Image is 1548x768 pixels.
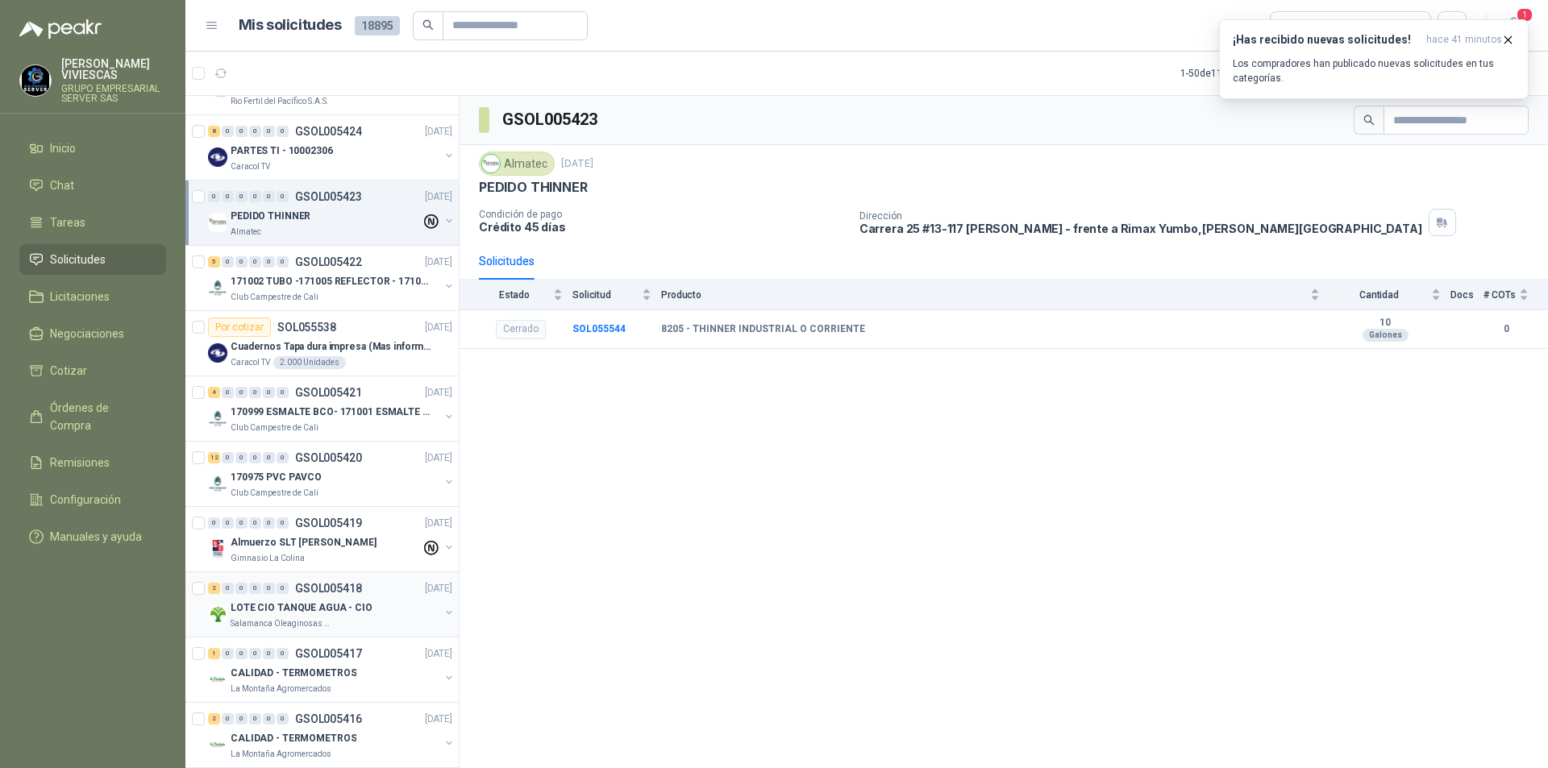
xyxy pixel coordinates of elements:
[208,583,220,594] div: 2
[231,617,332,630] p: Salamanca Oleaginosas SAS
[222,517,234,529] div: 0
[231,666,356,681] p: CALIDAD - TERMOMETROS
[208,387,220,398] div: 4
[19,281,166,312] a: Licitaciones
[263,583,275,594] div: 0
[263,256,275,268] div: 0
[239,14,342,37] h1: Mis solicitudes
[479,220,847,234] p: Crédito 45 días
[561,156,593,172] p: [DATE]
[249,452,261,463] div: 0
[1483,280,1548,309] th: # COTs
[208,474,227,493] img: Company Logo
[502,107,600,132] h3: GSOL005423
[355,16,400,35] span: 18895
[263,648,275,659] div: 0
[231,731,356,746] p: CALIDAD - TERMOMETROS
[235,713,248,724] div: 0
[50,214,85,231] span: Tareas
[208,187,456,239] a: 0 0 0 0 0 0 GSOL005423[DATE] Company LogoPEDIDO THINNERAlmatec
[496,320,546,339] div: Cerrado
[208,513,456,565] a: 0 0 0 0 0 0 GSOL005419[DATE] Company LogoAlmuerzo SLT [PERSON_NAME]Gimnasio La Colina
[208,709,456,761] a: 2 0 0 0 0 0 GSOL005416[DATE] Company LogoCALIDAD - TERMOMETROSLa Montaña Agromercados
[1330,289,1428,301] span: Cantidad
[208,648,220,659] div: 1
[231,160,270,173] p: Caracol TV
[208,735,227,754] img: Company Logo
[50,454,110,471] span: Remisiones
[231,405,431,420] p: 170999 ESMALTE BCO- 171001 ESMALTE GRIS
[277,387,289,398] div: 0
[235,517,248,529] div: 0
[249,517,261,529] div: 0
[295,452,362,463] p: GSOL005420
[277,648,289,659] div: 0
[479,289,550,301] span: Estado
[208,539,227,558] img: Company Logo
[61,84,166,103] p: GRUPO EMPRESARIAL SERVER SAS
[425,581,452,596] p: [DATE]
[1219,19,1529,99] button: ¡Has recibido nuevas solicitudes!hace 41 minutos Los compradores han publicado nuevas solicitudes...
[208,213,227,232] img: Company Logo
[1280,17,1314,35] div: Todas
[295,648,362,659] p: GSOL005417
[425,385,452,401] p: [DATE]
[425,124,452,139] p: [DATE]
[19,484,166,515] a: Configuración
[208,126,220,137] div: 8
[19,355,166,386] a: Cotizar
[460,280,572,309] th: Estado
[263,713,275,724] div: 0
[231,356,270,369] p: Caracol TV
[263,452,275,463] div: 0
[482,155,500,172] img: Company Logo
[208,579,456,630] a: 2 0 0 0 0 0 GSOL005418[DATE] Company LogoLOTE CIO TANQUE AGUA - CIOSalamanca Oleaginosas SAS
[263,387,275,398] div: 0
[50,528,142,546] span: Manuales y ayuda
[19,392,166,441] a: Órdenes de Compra
[222,452,234,463] div: 0
[185,311,459,376] a: Por cotizarSOL055538[DATE] Company LogoCuadernos Tapa dura impresa (Mas informacion en el adjunto...
[295,517,362,529] p: GSOL005419
[50,139,76,157] span: Inicio
[572,289,639,301] span: Solicitud
[208,252,456,304] a: 5 0 0 0 0 0 GSOL005422[DATE] Company Logo171002 TUBO -171005 REFLECTOR - 171007 PANELClub Campest...
[422,19,434,31] span: search
[61,58,166,81] p: [PERSON_NAME] VIVIESCAS
[208,670,227,689] img: Company Logo
[235,256,248,268] div: 0
[277,517,289,529] div: 0
[208,343,227,363] img: Company Logo
[277,126,289,137] div: 0
[222,387,234,398] div: 0
[19,133,166,164] a: Inicio
[235,648,248,659] div: 0
[1330,280,1450,309] th: Cantidad
[208,409,227,428] img: Company Logo
[235,191,248,202] div: 0
[231,600,372,616] p: LOTE CIO TANQUE AGUA - CIO
[277,583,289,594] div: 0
[235,583,248,594] div: 0
[208,191,220,202] div: 0
[249,648,261,659] div: 0
[295,256,362,268] p: GSOL005422
[231,226,261,239] p: Almatec
[1426,33,1502,47] span: hace 41 minutos
[277,713,289,724] div: 0
[479,152,555,176] div: Almatec
[231,95,329,108] p: Rio Fertil del Pacífico S.A.S.
[263,517,275,529] div: 0
[479,209,847,220] p: Condición de pago
[208,256,220,268] div: 5
[19,170,166,201] a: Chat
[231,470,322,485] p: 170975 PVC PAVCO
[50,399,151,434] span: Órdenes de Compra
[19,521,166,552] a: Manuales y ayuda
[661,323,865,336] b: 8205 - THINNER INDUSTRIAL O CORRIENTE
[231,421,318,434] p: Club Campestre de Cali
[1363,114,1375,126] span: search
[425,320,452,335] p: [DATE]
[208,122,456,173] a: 8 0 0 0 0 0 GSOL005424[DATE] Company LogoPARTES TI - 10002306Caracol TV
[1330,317,1441,330] b: 10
